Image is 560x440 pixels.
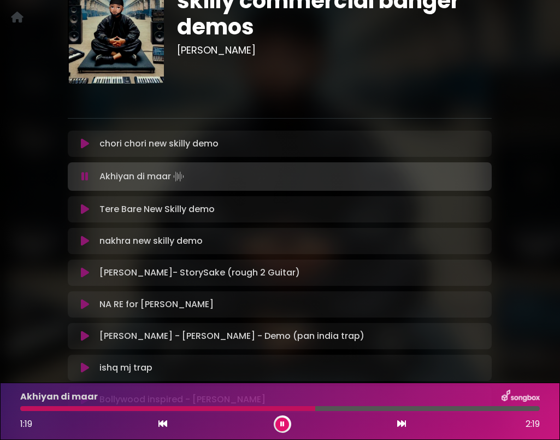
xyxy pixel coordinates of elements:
[20,418,32,430] span: 1:19
[99,330,364,343] p: [PERSON_NAME] - [PERSON_NAME] - Demo (pan india trap)
[99,137,219,150] p: chori chori new skilly demo
[171,169,186,184] img: waveform4.gif
[20,390,98,403] p: Akhiyan di maar
[99,361,152,374] p: ishq mj trap
[99,203,215,216] p: Tere Bare New Skilly demo
[99,234,203,248] p: nakhra new skilly demo
[99,266,300,279] p: [PERSON_NAME]- StorySake (rough 2 Guitar)
[99,298,214,311] p: NA RE for [PERSON_NAME]
[526,418,540,431] span: 2:19
[177,44,492,56] h3: [PERSON_NAME]
[99,169,186,184] p: Akhiyan di maar
[502,390,540,404] img: songbox-logo-white.png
